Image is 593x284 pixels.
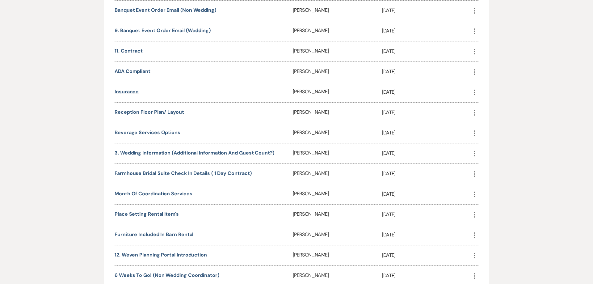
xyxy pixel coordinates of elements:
p: [DATE] [382,47,471,55]
p: [DATE] [382,190,471,198]
a: Insurance [115,88,139,95]
div: [PERSON_NAME] [293,21,382,41]
a: Reception floor plan/ Layout [115,109,184,115]
p: [DATE] [382,231,471,239]
a: Beverage Services Options [115,129,180,136]
a: 9. Banquet Event order email (Wedding) [115,27,211,34]
div: [PERSON_NAME] [293,225,382,245]
div: [PERSON_NAME] [293,205,382,225]
div: [PERSON_NAME] [293,82,382,102]
p: [DATE] [382,88,471,96]
a: Banquet Event order email (non wedding) [115,7,216,13]
a: 11. Contract [115,48,143,54]
a: 3. Wedding information (additional information and guest count?) [115,150,274,156]
div: [PERSON_NAME] [293,1,382,21]
p: [DATE] [382,68,471,76]
p: [DATE] [382,149,471,157]
div: [PERSON_NAME] [293,123,382,143]
p: [DATE] [382,129,471,137]
a: Furniture included in barn rental [115,231,193,238]
a: ADA compliant [115,68,150,74]
p: [DATE] [382,6,471,15]
a: Place Setting Rental item's [115,211,179,217]
p: [DATE] [382,272,471,280]
p: [DATE] [382,27,471,35]
div: [PERSON_NAME] [293,184,382,204]
div: [PERSON_NAME] [293,143,382,163]
div: [PERSON_NAME] [293,103,382,123]
div: [PERSON_NAME] [293,41,382,61]
div: [PERSON_NAME] [293,62,382,82]
div: [PERSON_NAME] [293,245,382,265]
a: 6 weeks to go! (non wedding coordinator) [115,272,219,278]
p: [DATE] [382,170,471,178]
a: 12. Weven Planning Portal Introduction [115,252,207,258]
a: Farmhouse Bridal Suite Check in Details ( 1 day contract) [115,170,251,176]
p: [DATE] [382,210,471,218]
p: [DATE] [382,108,471,117]
a: Month of Coordination Services [115,190,192,197]
p: [DATE] [382,251,471,259]
div: [PERSON_NAME] [293,164,382,184]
